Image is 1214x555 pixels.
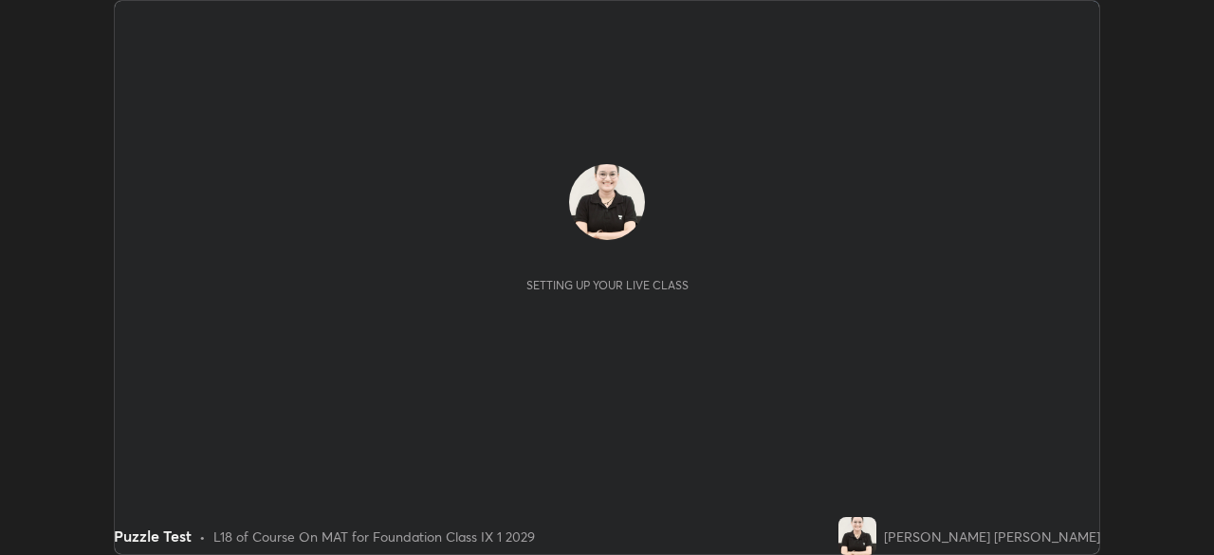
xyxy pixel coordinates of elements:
[526,278,689,292] div: Setting up your live class
[884,527,1100,546] div: [PERSON_NAME] [PERSON_NAME]
[199,527,206,546] div: •
[838,517,876,555] img: 0a4a9e826c3740909769c8fd28b57d2e.jpg
[213,527,535,546] div: L18 of Course On MAT for Foundation Class IX 1 2029
[569,164,645,240] img: 0a4a9e826c3740909769c8fd28b57d2e.jpg
[114,525,192,547] div: Puzzle Test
